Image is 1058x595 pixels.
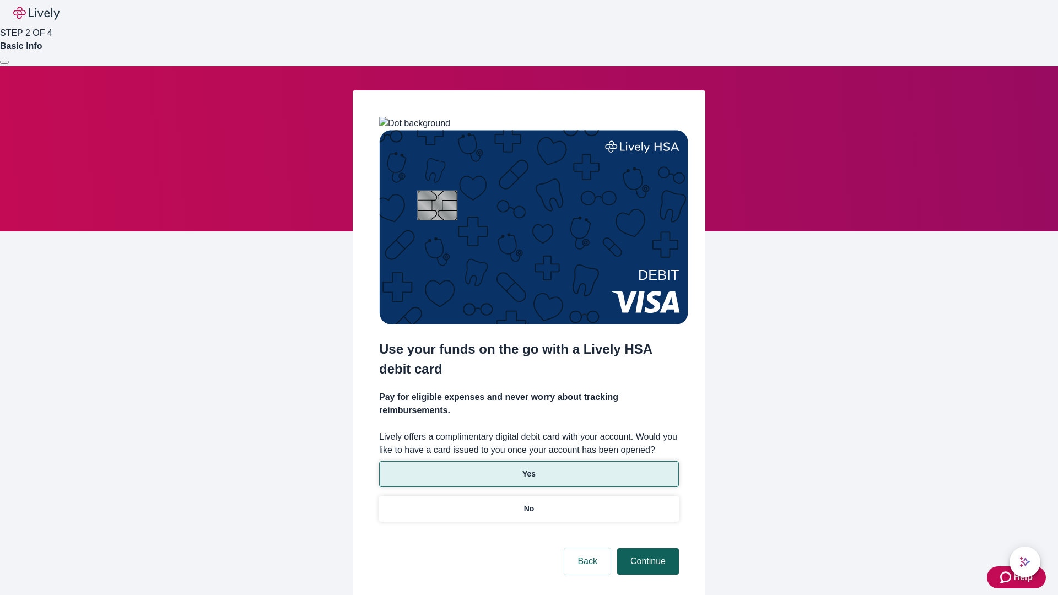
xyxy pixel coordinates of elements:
img: Lively [13,7,60,20]
svg: Zendesk support icon [1000,571,1013,584]
label: Lively offers a complimentary digital debit card with your account. Would you like to have a card... [379,430,679,457]
button: Yes [379,461,679,487]
button: Zendesk support iconHelp [987,566,1046,588]
svg: Lively AI Assistant [1019,556,1030,567]
button: No [379,496,679,522]
h4: Pay for eligible expenses and never worry about tracking reimbursements. [379,391,679,417]
span: Help [1013,571,1033,584]
img: Debit card [379,130,688,324]
p: Yes [522,468,536,480]
h2: Use your funds on the go with a Lively HSA debit card [379,339,679,379]
p: No [524,503,535,515]
button: chat [1010,547,1040,577]
button: Continue [617,548,679,575]
img: Dot background [379,117,450,130]
button: Back [564,548,611,575]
